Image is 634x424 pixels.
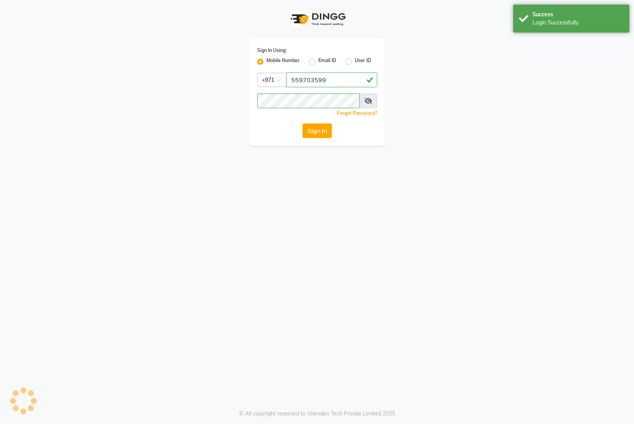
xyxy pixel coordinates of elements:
[355,57,371,66] label: User ID
[286,8,348,31] img: logo1.svg
[257,93,360,108] input: Username
[533,19,624,27] div: Login Successfully.
[302,123,332,138] button: Sign In
[286,73,377,87] input: Username
[318,57,336,66] label: Email ID
[266,57,300,66] label: Mobile Number
[257,47,287,54] label: Sign In Using:
[533,10,624,19] div: Success
[337,110,377,116] a: Forgot Password?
